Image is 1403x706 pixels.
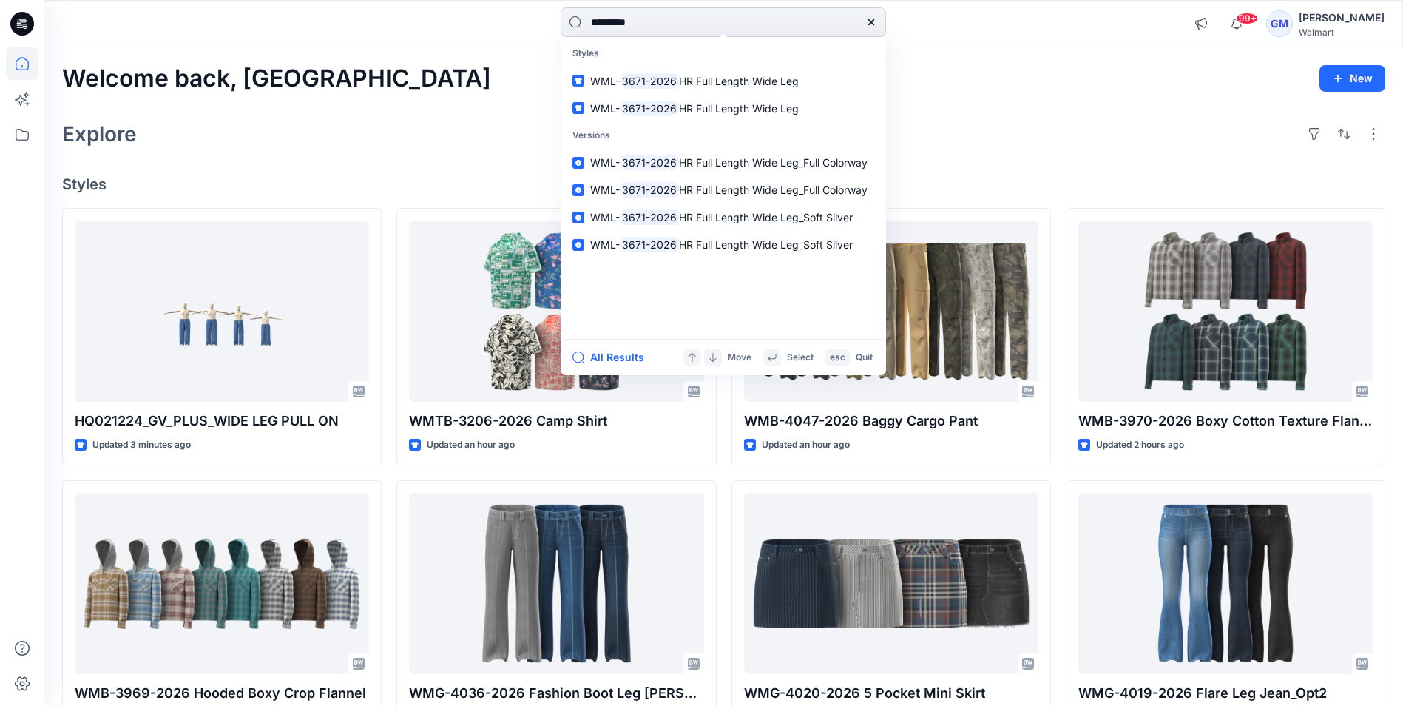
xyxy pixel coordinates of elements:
mark: 3671-2026 [620,209,679,226]
a: WMB-3970-2026 Boxy Cotton Texture Flannel [1078,221,1373,402]
a: WMG-4036-2026 Fashion Boot Leg Jean [409,493,703,674]
span: HR Full Length Wide Leg [679,75,799,87]
mark: 3671-2026 [620,181,679,198]
button: All Results [572,349,654,366]
div: Walmart [1299,27,1385,38]
a: WML-3671-2026HR Full Length Wide Leg_Soft Silver [564,231,883,258]
p: WMG-4020-2026 5 Pocket Mini Skirt [744,683,1038,704]
span: HR Full Length Wide Leg_Full Colorway [679,156,868,169]
p: Styles [564,40,883,67]
mark: 3671-2026 [620,73,679,90]
button: New [1319,65,1385,92]
p: Select [787,350,814,366]
p: Versions [564,122,883,149]
p: esc [830,350,845,366]
span: HR Full Length Wide Leg_Full Colorway [679,184,868,196]
p: WMB-3970-2026 Boxy Cotton Texture Flannel [1078,411,1373,431]
a: WML-3671-2026HR Full Length Wide Leg_Soft Silver [564,204,883,231]
span: HR Full Length Wide Leg_Soft Silver [679,238,853,251]
p: Updated 3 minutes ago [92,437,191,453]
div: GM [1266,10,1293,37]
p: Updated an hour ago [762,437,850,453]
p: Quit [856,350,873,366]
a: WMB-3969-2026 Hooded Boxy Crop Flannel [75,493,369,674]
a: WMG-4019-2026 Flare Leg Jean_Opt2 [1078,493,1373,674]
span: WML- [590,238,620,251]
a: WML-3671-2026HR Full Length Wide Leg [564,67,883,95]
span: 99+ [1236,13,1258,24]
span: HR Full Length Wide Leg_Soft Silver [679,211,853,223]
p: WMTB-3206-2026 Camp Shirt [409,411,703,431]
h2: Explore [62,122,137,146]
mark: 3671-2026 [620,154,679,171]
span: WML- [590,184,620,196]
mark: 3671-2026 [620,236,679,253]
p: WMG-4019-2026 Flare Leg Jean_Opt2 [1078,683,1373,704]
a: WMTB-3206-2026 Camp Shirt [409,221,703,402]
h4: Styles [62,175,1385,193]
p: WMB-4047-2026 Baggy Cargo Pant [744,411,1038,431]
span: HR Full Length Wide Leg [679,102,799,115]
span: WML- [590,156,620,169]
p: Move [728,350,751,366]
a: WML-3671-2026HR Full Length Wide Leg [564,95,883,122]
mark: 3671-2026 [620,100,679,117]
a: WML-3671-2026HR Full Length Wide Leg_Full Colorway [564,149,883,176]
a: WML-3671-2026HR Full Length Wide Leg_Full Colorway [564,176,883,204]
span: WML- [590,102,620,115]
span: WML- [590,75,620,87]
a: HQ021224_GV_PLUS_WIDE LEG PULL ON [75,221,369,402]
div: [PERSON_NAME] [1299,9,1385,27]
p: Updated 2 hours ago [1096,437,1184,453]
p: HQ021224_GV_PLUS_WIDE LEG PULL ON [75,411,369,431]
a: WMB-4047-2026 Baggy Cargo Pant [744,221,1038,402]
a: WMG-4020-2026 5 Pocket Mini Skirt [744,493,1038,674]
p: WMG-4036-2026 Fashion Boot Leg [PERSON_NAME] [409,683,703,704]
p: WMB-3969-2026 Hooded Boxy Crop Flannel [75,683,369,704]
p: Updated an hour ago [427,437,515,453]
span: WML- [590,211,620,223]
h2: Welcome back, [GEOGRAPHIC_DATA] [62,65,491,93]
